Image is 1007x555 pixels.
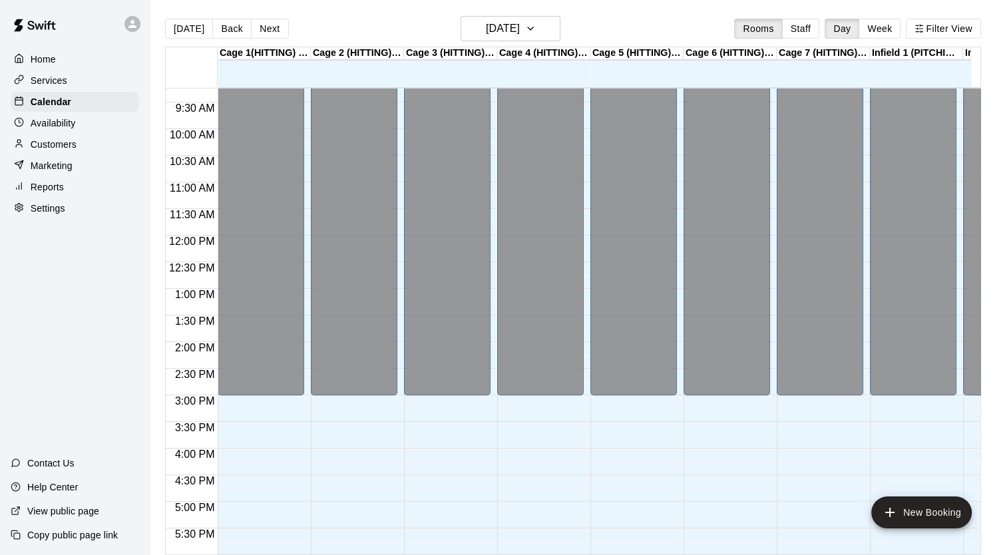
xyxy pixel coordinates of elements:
div: Cage 7 (HITTING) - TBK [777,47,870,60]
div: Cage 2 (HITTING)- Hit Trax - TBK [311,47,404,60]
span: 11:30 AM [166,209,218,220]
span: 11:00 AM [166,182,218,194]
span: 1:30 PM [172,315,218,327]
h6: [DATE] [486,19,520,38]
span: 5:00 PM [172,502,218,513]
p: Home [31,53,56,66]
p: Settings [31,202,65,215]
button: Back [212,19,252,39]
div: Cage 3 (HITTING) - TBK [404,47,497,60]
div: Infield 1 (PITCHING) - TBK [870,47,963,60]
p: Contact Us [27,457,75,470]
span: 12:00 PM [166,236,218,247]
button: [DATE] [461,16,560,41]
span: 1:00 PM [172,289,218,300]
button: add [871,496,972,528]
button: Rooms [734,19,782,39]
p: Marketing [31,159,73,172]
span: 10:00 AM [166,129,218,140]
p: Copy public page link [27,528,118,542]
a: Services [11,71,139,91]
div: Cage 5 (HITTING) - TBK [590,47,684,60]
span: 2:30 PM [172,369,218,380]
span: 12:30 PM [166,262,218,274]
span: 2:00 PM [172,342,218,353]
a: Availability [11,113,139,133]
a: Marketing [11,156,139,176]
p: Services [31,74,67,87]
div: Cage 6 (HITTING) - TBK [684,47,777,60]
a: Reports [11,177,139,197]
button: Staff [782,19,820,39]
div: Cage 1(HITTING) - Hit Trax - TBK [218,47,311,60]
div: Cage 4 (HITTING) - TBK [497,47,590,60]
a: Customers [11,134,139,154]
span: 9:30 AM [172,102,218,114]
button: [DATE] [165,19,213,39]
span: 3:30 PM [172,422,218,433]
a: Calendar [11,92,139,112]
span: 3:00 PM [172,395,218,407]
a: Home [11,49,139,69]
button: Next [251,19,288,39]
span: 4:30 PM [172,475,218,486]
span: 5:30 PM [172,528,218,540]
p: View public page [27,504,99,518]
button: Filter View [906,19,980,39]
span: 10:30 AM [166,156,218,167]
p: Calendar [31,95,71,108]
p: Reports [31,180,64,194]
p: Customers [31,138,77,151]
p: Help Center [27,480,78,494]
p: Availability [31,116,76,130]
button: Day [825,19,859,39]
span: 4:00 PM [172,449,218,460]
button: Week [859,19,901,39]
a: Settings [11,198,139,218]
